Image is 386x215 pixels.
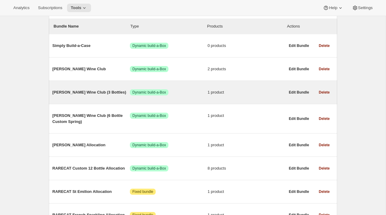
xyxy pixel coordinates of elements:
[319,4,347,12] button: Help
[285,141,313,149] button: Edit Bundle
[285,65,313,73] button: Edit Bundle
[315,141,333,149] button: Delete
[207,23,284,29] div: Products
[52,89,130,95] span: [PERSON_NAME] Wine Club (3 Bottles)
[289,43,309,48] span: Edit Bundle
[208,189,285,195] span: 1 product
[348,4,376,12] button: Settings
[52,165,130,171] span: RARECAT Custom 12 Bottle Allocation
[319,143,330,147] span: Delete
[319,67,330,71] span: Delete
[10,4,33,12] button: Analytics
[132,43,166,48] span: Dynamic build-a-Box
[208,113,285,119] span: 1 product
[285,41,313,50] button: Edit Bundle
[285,114,313,123] button: Edit Bundle
[208,89,285,95] span: 1 product
[52,66,130,72] span: [PERSON_NAME] Wine Club
[285,164,313,173] button: Edit Bundle
[285,187,313,196] button: Edit Bundle
[52,43,130,49] span: Simply Build-a-Case
[52,113,130,125] span: [PERSON_NAME] Wine Club (6 Bottle Custom Spring)
[71,5,81,10] span: Tools
[315,187,333,196] button: Delete
[132,166,166,171] span: Dynamic build-a-Box
[289,90,309,95] span: Edit Bundle
[132,90,166,95] span: Dynamic build-a-Box
[329,5,337,10] span: Help
[132,67,166,71] span: Dynamic build-a-Box
[38,5,62,10] span: Subscriptions
[358,5,373,10] span: Settings
[208,66,285,72] span: 2 products
[132,143,166,147] span: Dynamic build-a-Box
[315,88,333,97] button: Delete
[208,165,285,171] span: 8 products
[289,143,309,147] span: Edit Bundle
[315,41,333,50] button: Delete
[67,4,91,12] button: Tools
[315,65,333,73] button: Delete
[208,142,285,148] span: 1 product
[285,88,313,97] button: Edit Bundle
[34,4,66,12] button: Subscriptions
[130,23,207,29] div: Type
[319,43,330,48] span: Delete
[289,189,309,194] span: Edit Bundle
[208,43,285,49] span: 0 products
[289,116,309,121] span: Edit Bundle
[315,164,333,173] button: Delete
[287,23,332,29] div: Actions
[319,90,330,95] span: Delete
[315,114,333,123] button: Delete
[319,166,330,171] span: Delete
[54,23,130,29] p: Bundle Name
[319,189,330,194] span: Delete
[132,189,153,194] span: Fixed bundle
[52,142,130,148] span: [PERSON_NAME] Allocation
[132,113,166,118] span: Dynamic build-a-Box
[319,116,330,121] span: Delete
[52,189,130,195] span: RARECAT St Emilion Allocation
[289,67,309,71] span: Edit Bundle
[13,5,29,10] span: Analytics
[289,166,309,171] span: Edit Bundle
